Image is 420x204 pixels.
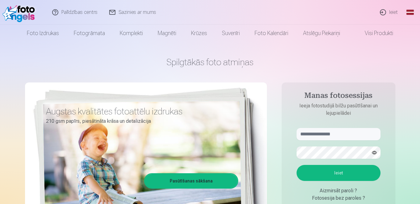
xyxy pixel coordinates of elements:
a: Atslēgu piekariņi [296,25,347,42]
img: /fa1 [2,2,38,22]
a: Pasūtīšanas sākšana [145,174,237,188]
h3: Augstas kvalitātes fotoattēlu izdrukas [46,106,234,117]
h1: Spilgtākās foto atmiņas [25,57,395,68]
a: Foto kalendāri [247,25,296,42]
a: Suvenīri [214,25,247,42]
a: Magnēti [150,25,184,42]
p: Ieeja fotostudijā bilžu pasūtīšanai un lejupielādei [290,102,387,117]
a: Krūzes [184,25,214,42]
a: Komplekti [112,25,150,42]
h4: Manas fotosessijas [290,91,387,102]
a: Fotogrāmata [66,25,112,42]
p: 210 gsm papīrs, piesātināta krāsa un detalizācija [46,117,234,126]
div: Aizmirsāt paroli ? [297,187,380,194]
button: Ieiet [297,165,380,181]
div: Fotosesija bez paroles ? [297,194,380,202]
a: Foto izdrukas [19,25,66,42]
a: Visi produkti [347,25,401,42]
